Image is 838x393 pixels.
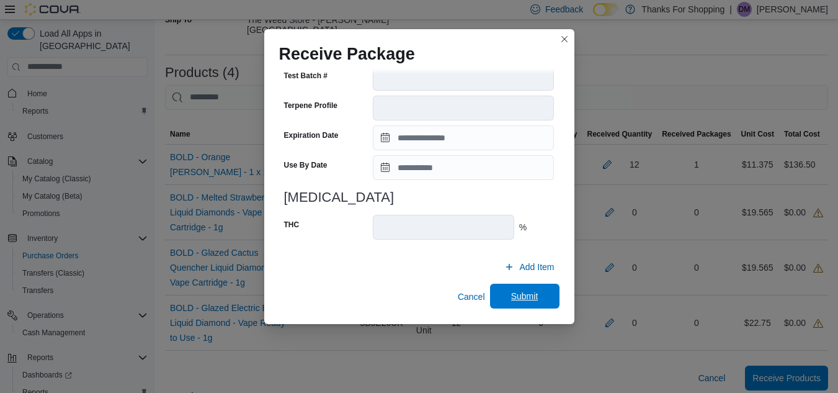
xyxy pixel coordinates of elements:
label: Test Batch # [284,71,328,81]
button: Closes this modal window [557,32,572,47]
span: Add Item [519,261,554,273]
input: Press the down key to open a popover containing a calendar. [373,125,554,150]
input: Press the down key to open a popover containing a calendar. [373,155,554,180]
span: Submit [511,290,538,302]
div: % [519,221,555,233]
button: Add Item [499,255,559,279]
h3: [MEDICAL_DATA] [284,190,555,205]
label: THC [284,220,300,230]
span: Cancel [458,291,485,303]
label: Expiration Date [284,130,339,140]
button: Submit [490,284,559,309]
label: Use By Date [284,160,328,170]
button: Cancel [453,284,490,309]
h1: Receive Package [279,44,415,64]
label: Terpene Profile [284,101,337,111]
